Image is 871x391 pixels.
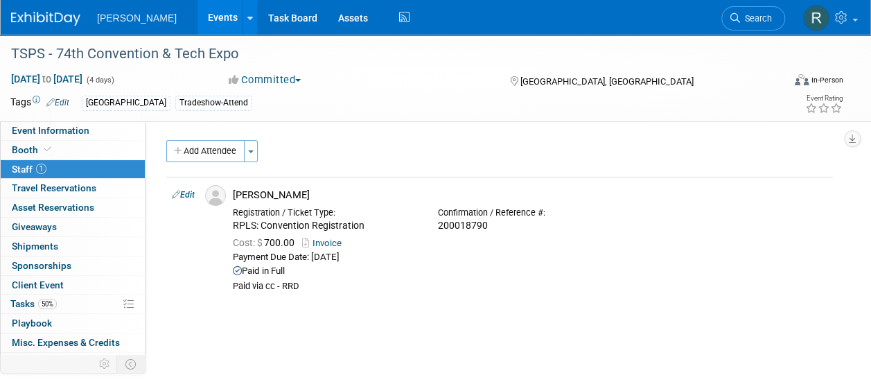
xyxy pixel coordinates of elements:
span: [PERSON_NAME] [97,12,177,24]
button: Committed [224,73,306,87]
span: Client Event [12,279,64,290]
span: 1 [36,164,46,174]
span: 700.00 [233,237,300,248]
span: Tasks [10,298,57,309]
a: Edit [46,98,69,107]
a: Travel Reservations [1,179,145,198]
div: [GEOGRAPHIC_DATA] [82,96,170,110]
div: 200018790 [438,220,622,232]
span: Giveaways [12,221,57,232]
div: TSPS - 74th Convention & Tech Expo [6,42,772,67]
a: Giveaways [1,218,145,236]
span: Booth [12,144,54,155]
td: Toggle Event Tabs [117,355,146,373]
a: Event Information [1,121,145,140]
span: Sponsorships [12,260,71,271]
div: Registration / Ticket Type: [233,207,417,218]
a: Staff1 [1,160,145,179]
span: Event Information [12,125,89,136]
span: Asset Reservations [12,202,94,213]
img: ExhibitDay [11,12,80,26]
div: RPLS: Convention Registration [233,220,417,232]
img: Format-Inperson.png [795,74,809,85]
span: 50% [38,299,57,309]
img: Rebecca Deis [803,5,829,31]
div: In-Person [811,75,843,85]
img: Associate-Profile-5.png [205,185,226,206]
span: Search [740,13,772,24]
td: Personalize Event Tab Strip [93,355,117,373]
div: Paid via cc - RRD [233,281,827,293]
a: Misc. Expenses & Credits [1,333,145,352]
a: Playbook [1,314,145,333]
span: Shipments [12,241,58,252]
span: to [40,73,53,85]
button: Add Attendee [166,140,245,162]
div: Event Format [722,72,843,93]
a: Asset Reservations [1,198,145,217]
div: Tradeshow-Attend [175,96,252,110]
span: Cost: $ [233,237,264,248]
span: (4 days) [85,76,114,85]
td: Tags [10,95,69,111]
a: Sponsorships [1,257,145,275]
i: Booth reservation complete [44,146,51,153]
span: [GEOGRAPHIC_DATA], [GEOGRAPHIC_DATA] [520,76,694,87]
a: Shipments [1,237,145,256]
a: Tasks50% [1,295,145,313]
div: Confirmation / Reference #: [438,207,622,218]
a: Edit [172,190,195,200]
a: Invoice [302,238,347,248]
div: Payment Due Date: [DATE] [233,252,827,263]
span: Playbook [12,318,52,329]
a: Search [721,6,785,31]
span: Travel Reservations [12,182,96,193]
span: Staff [12,164,46,175]
div: Paid in Full [233,266,827,277]
a: Client Event [1,276,145,295]
a: Booth [1,141,145,159]
div: Event Rating [805,95,843,102]
div: [PERSON_NAME] [233,189,827,202]
span: Misc. Expenses & Credits [12,337,120,348]
span: [DATE] [DATE] [10,73,83,85]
